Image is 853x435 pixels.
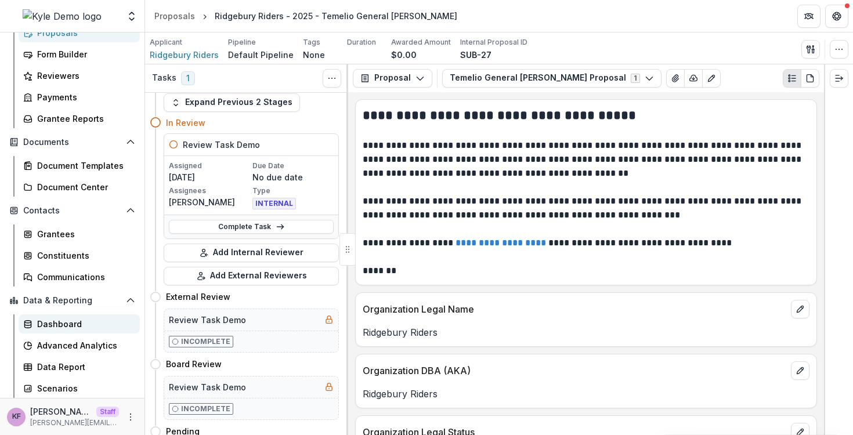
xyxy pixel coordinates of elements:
[37,48,131,60] div: Form Builder
[19,88,140,107] a: Payments
[363,364,786,378] p: Organization DBA (AKA)
[37,382,131,394] div: Scenarios
[19,23,140,42] a: Proposals
[37,228,131,240] div: Grantees
[252,186,334,196] p: Type
[164,244,339,262] button: Add Internal Reviewer
[252,198,296,209] span: INTERNAL
[252,161,334,171] p: Due Date
[181,336,230,347] p: Incomplete
[37,271,131,283] div: Communications
[166,291,230,303] h4: External Review
[169,161,250,171] p: Assigned
[150,8,462,24] nav: breadcrumb
[801,69,819,88] button: PDF view
[363,302,786,316] p: Organization Legal Name
[303,49,325,61] p: None
[303,37,320,48] p: Tags
[825,5,848,28] button: Get Help
[19,109,140,128] a: Grantee Reports
[150,37,182,48] p: Applicant
[124,410,138,424] button: More
[169,381,246,393] h5: Review Task Demo
[19,224,140,244] a: Grantees
[169,220,334,234] a: Complete Task
[252,171,334,183] p: No due date
[5,201,140,220] button: Open Contacts
[666,69,685,88] button: View Attached Files
[150,49,219,61] a: Ridgebury Riders
[323,69,341,88] button: Toggle View Cancelled Tasks
[19,267,140,287] a: Communications
[183,139,260,151] h5: Review Task Demo
[23,206,121,216] span: Contacts
[228,37,256,48] p: Pipeline
[442,69,662,88] button: Temelio General [PERSON_NAME] Proposal1
[181,71,195,85] span: 1
[5,291,140,310] button: Open Data & Reporting
[19,357,140,376] a: Data Report
[164,267,339,285] button: Add External Reviewers
[19,379,140,398] a: Scenarios
[791,361,809,380] button: edit
[19,156,140,175] a: Document Templates
[797,5,821,28] button: Partners
[37,113,131,125] div: Grantee Reports
[169,186,250,196] p: Assignees
[830,69,848,88] button: Expand right
[166,117,205,129] h4: In Review
[460,37,527,48] p: Internal Proposal ID
[181,404,230,414] p: Incomplete
[169,196,250,208] p: [PERSON_NAME]
[37,361,131,373] div: Data Report
[19,66,140,85] a: Reviewers
[363,325,809,339] p: Ridgebury Riders
[23,296,121,306] span: Data & Reporting
[19,314,140,333] a: Dashboard
[30,418,119,428] p: [PERSON_NAME][EMAIL_ADDRESS][DOMAIN_NAME]
[164,93,300,112] button: Expand Previous 2 Stages
[152,73,176,83] h3: Tasks
[460,49,491,61] p: SUB-27
[23,9,102,23] img: Kyle Demo logo
[19,45,140,64] a: Form Builder
[5,133,140,151] button: Open Documents
[347,37,376,48] p: Duration
[30,405,92,418] p: [PERSON_NAME]
[124,5,140,28] button: Open entity switcher
[228,49,294,61] p: Default Pipeline
[19,336,140,355] a: Advanced Analytics
[37,91,131,103] div: Payments
[215,10,457,22] div: Ridgebury Riders - 2025 - Temelio General [PERSON_NAME]
[19,177,140,197] a: Document Center
[37,181,131,193] div: Document Center
[19,246,140,265] a: Constituents
[154,10,195,22] div: Proposals
[12,413,21,420] div: Kyle Ford
[353,69,432,88] button: Proposal
[702,69,721,88] button: Edit as form
[150,8,200,24] a: Proposals
[37,159,131,172] div: Document Templates
[783,69,801,88] button: Plaintext view
[169,171,250,183] p: [DATE]
[37,70,131,82] div: Reviewers
[391,49,417,61] p: $0.00
[363,387,809,401] p: Ridgebury Riders
[37,339,131,351] div: Advanced Analytics
[37,249,131,262] div: Constituents
[37,27,131,39] div: Proposals
[791,300,809,318] button: edit
[23,137,121,147] span: Documents
[96,407,119,417] p: Staff
[37,318,131,330] div: Dashboard
[391,37,451,48] p: Awarded Amount
[166,358,222,370] h4: Board Review
[169,314,246,326] h5: Review Task Demo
